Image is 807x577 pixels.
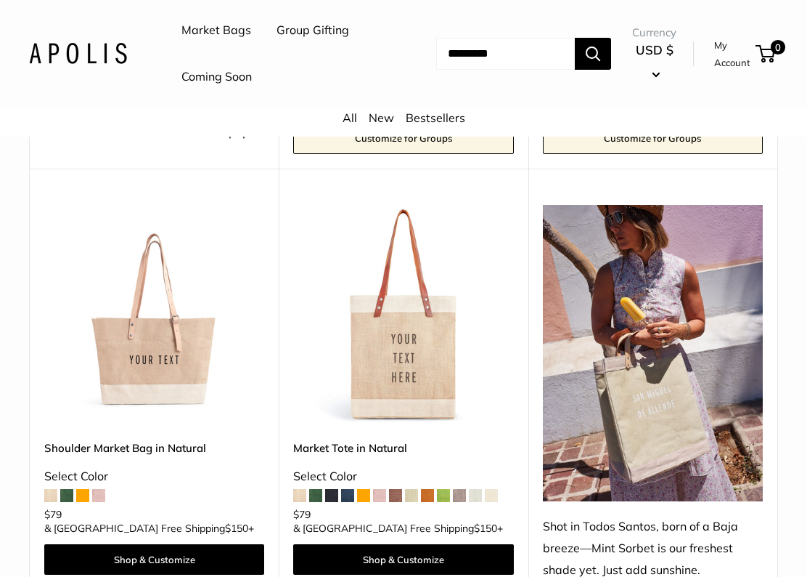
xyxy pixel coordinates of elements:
span: & [GEOGRAPHIC_DATA] Free Shipping + [44,523,254,533]
img: Shot in Todos Santos, born of a Baja breeze—Mint Sorbet is our freshest shade yet. Just add sunsh... [543,205,763,501]
img: description_Make it yours with custom printed text. [293,205,513,425]
button: USD $ [632,39,676,85]
a: Market Tote in Natural [293,440,513,456]
img: Apolis [29,43,127,64]
button: Search [575,38,611,70]
span: $79 [293,508,311,521]
a: Shop & Customize [293,544,513,575]
div: Select Color [44,466,264,488]
a: description_Make it yours with custom printed text.description_The Original Market bag in its 4 n... [293,205,513,425]
a: Coming Soon [181,66,252,88]
span: & [GEOGRAPHIC_DATA] Free Shipping + [293,523,503,533]
span: USD $ [636,42,673,57]
span: Currency [632,23,676,43]
span: $150 [474,522,497,535]
a: Shoulder Market Bag in Natural [44,440,264,456]
a: Customize for Groups [543,122,763,154]
a: 0 [757,45,775,62]
a: Shop & Customize [44,544,264,575]
span: $79 [44,508,62,521]
a: Bestsellers [406,110,465,125]
a: Customize for Groups [293,122,513,154]
span: $150 [225,522,248,535]
a: Group Gifting [276,20,349,41]
a: My Account [714,36,750,72]
a: Market Bags [181,20,251,41]
span: 0 [771,40,785,55]
div: Select Color [293,466,513,488]
a: Shoulder Market Bag in NaturalShoulder Market Bag in Natural [44,205,264,425]
a: All [343,110,357,125]
input: Search... [436,38,575,70]
a: New [369,110,394,125]
img: Shoulder Market Bag in Natural [44,205,264,425]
